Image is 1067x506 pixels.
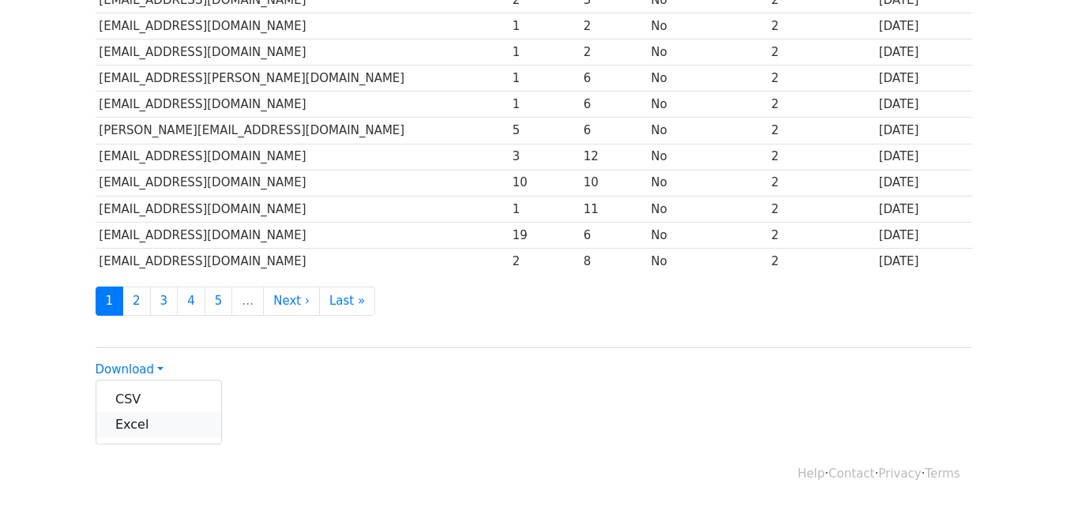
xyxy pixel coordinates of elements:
td: [DATE] [875,170,972,196]
td: 3 [509,144,580,170]
td: 2 [768,66,875,92]
a: Last » [319,287,375,316]
td: 2 [768,196,875,222]
td: [DATE] [875,118,972,144]
td: 1 [509,13,580,39]
a: 5 [205,287,233,316]
td: 1 [509,92,580,118]
td: No [648,39,768,66]
td: 5 [509,118,580,144]
td: No [648,118,768,144]
td: No [648,144,768,170]
td: 2 [768,118,875,144]
td: [EMAIL_ADDRESS][DOMAIN_NAME] [96,144,509,170]
td: [EMAIL_ADDRESS][DOMAIN_NAME] [96,13,509,39]
td: 6 [580,222,648,248]
td: 2 [580,39,648,66]
a: Download [96,362,163,377]
td: [DATE] [875,66,972,92]
td: [EMAIL_ADDRESS][PERSON_NAME][DOMAIN_NAME] [96,66,509,92]
td: No [648,196,768,222]
a: CSV [96,387,221,412]
td: No [648,92,768,118]
a: Privacy [878,467,921,481]
td: [EMAIL_ADDRESS][DOMAIN_NAME] [96,248,509,274]
td: 19 [509,222,580,248]
td: 6 [580,118,648,144]
td: 10 [509,170,580,196]
td: 12 [580,144,648,170]
td: No [648,13,768,39]
td: [PERSON_NAME][EMAIL_ADDRESS][DOMAIN_NAME] [96,118,509,144]
td: 2 [768,248,875,274]
a: Next › [263,287,320,316]
td: 2 [768,39,875,66]
a: Terms [925,467,960,481]
td: 2 [768,170,875,196]
td: [DATE] [875,39,972,66]
td: 2 [768,144,875,170]
td: [EMAIL_ADDRESS][DOMAIN_NAME] [96,222,509,248]
td: 1 [509,196,580,222]
td: 1 [509,66,580,92]
td: 2 [768,13,875,39]
td: [EMAIL_ADDRESS][DOMAIN_NAME] [96,196,509,222]
td: 2 [768,92,875,118]
td: [DATE] [875,13,972,39]
td: 8 [580,248,648,274]
a: 3 [150,287,178,316]
td: No [648,222,768,248]
td: [EMAIL_ADDRESS][DOMAIN_NAME] [96,39,509,66]
iframe: Chat Widget [988,430,1067,506]
a: 1 [96,287,124,316]
a: Help [798,467,825,481]
td: No [648,66,768,92]
a: Excel [96,412,221,437]
a: Contact [828,467,874,481]
td: 11 [580,196,648,222]
td: [EMAIL_ADDRESS][DOMAIN_NAME] [96,170,509,196]
td: [DATE] [875,144,972,170]
td: 6 [580,92,648,118]
td: No [648,170,768,196]
a: 2 [122,287,151,316]
a: 4 [177,287,205,316]
td: 1 [509,39,580,66]
td: [EMAIL_ADDRESS][DOMAIN_NAME] [96,92,509,118]
td: 6 [580,66,648,92]
td: 2 [768,222,875,248]
td: 2 [509,248,580,274]
td: [DATE] [875,248,972,274]
td: [DATE] [875,196,972,222]
td: [DATE] [875,92,972,118]
td: [DATE] [875,222,972,248]
td: 10 [580,170,648,196]
td: No [648,248,768,274]
td: 2 [580,13,648,39]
